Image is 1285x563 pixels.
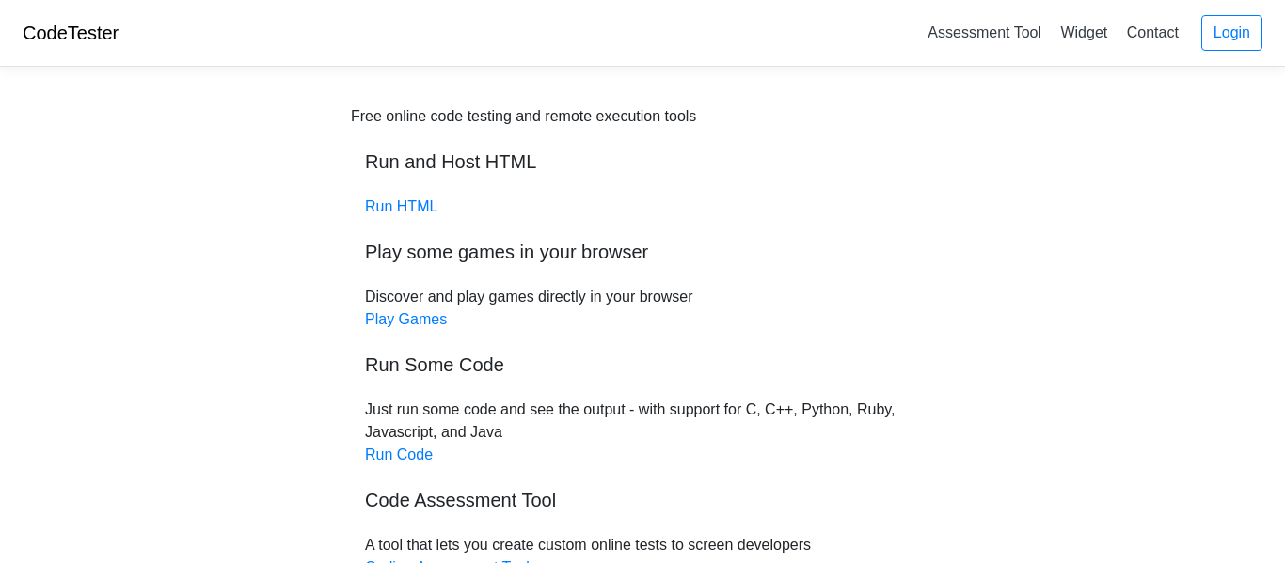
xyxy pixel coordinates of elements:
a: CodeTester [23,23,119,43]
a: Assessment Tool [920,17,1049,48]
a: Play Games [365,311,447,327]
a: Run Code [365,446,433,462]
h5: Run and Host HTML [365,150,920,173]
h5: Run Some Code [365,353,920,376]
h5: Play some games in your browser [365,241,920,263]
a: Contact [1119,17,1186,48]
a: Widget [1053,17,1115,48]
h5: Code Assessment Tool [365,489,920,511]
a: Run HTML [365,198,437,214]
div: Free online code testing and remote execution tools [351,105,696,128]
a: Login [1201,15,1262,51]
